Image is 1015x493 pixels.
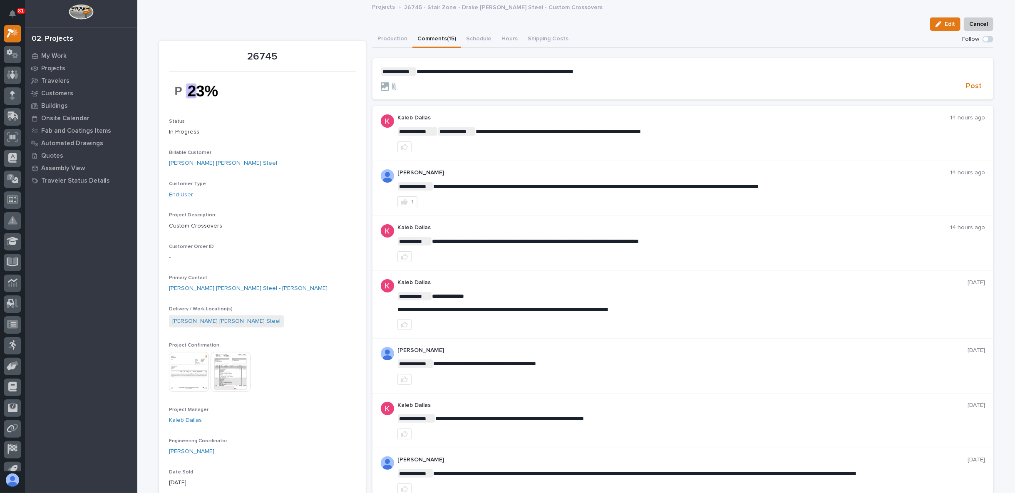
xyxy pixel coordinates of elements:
p: [DATE] [968,279,985,286]
a: Projects [25,62,137,74]
button: 1 [397,196,417,207]
a: Traveler Status Details [25,174,137,187]
p: Projects [41,65,65,72]
a: End User [169,191,193,199]
p: My Work [41,52,67,60]
p: 14 hours ago [950,169,985,176]
p: [PERSON_NAME] [397,169,950,176]
img: Workspace Logo [69,4,93,20]
img: 0WPBM22oBpaxZYuFUYHcoVorqy7p5YUlqEHxUEKzPUc [169,77,231,105]
a: [PERSON_NAME] [169,447,214,456]
button: Hours [496,31,523,48]
a: Quotes [25,149,137,162]
a: Automated Drawings [25,137,137,149]
button: Edit [930,17,960,31]
p: Follow [962,36,979,43]
button: Cancel [964,17,993,31]
span: Cancel [969,19,988,29]
span: Primary Contact [169,275,207,280]
p: Assembly View [41,165,85,172]
p: 26745 - Stair Zone - Drake [PERSON_NAME] Steel - Custom Crossovers [405,2,603,11]
button: Comments (15) [412,31,461,48]
p: - [169,253,356,262]
img: ACg8ocJFQJZtOpq0mXhEl6L5cbQXDkmdPAf0fdoBPnlMfqfX=s96-c [381,402,394,415]
p: Travelers [41,77,69,85]
a: [PERSON_NAME] [PERSON_NAME] Steel [172,317,280,326]
a: [PERSON_NAME] [PERSON_NAME] Steel - [PERSON_NAME] [169,284,328,293]
button: Notifications [4,5,21,22]
button: like this post [397,429,412,439]
a: My Work [25,50,137,62]
p: [PERSON_NAME] [397,347,968,354]
span: Date Sold [169,470,193,475]
p: [DATE] [968,402,985,409]
p: Automated Drawings [41,140,103,147]
span: Status [169,119,185,124]
p: Onsite Calendar [41,115,89,122]
p: Quotes [41,152,63,160]
div: Notifications81 [10,10,21,23]
p: Kaleb Dallas [397,279,968,286]
button: Schedule [461,31,496,48]
span: Edit [945,20,955,28]
p: Custom Crossovers [169,222,356,230]
p: Traveler Status Details [41,177,110,185]
span: Post [966,82,982,91]
span: Delivery / Work Location(s) [169,307,233,312]
a: Buildings [25,99,137,112]
p: Customers [41,90,73,97]
img: AD_cMMROVhewrCPqdu1DyWElRfTPtaMDIZb0Cz2p22wkP4SfGmFYCmSpR4ubGkS2JiFWMw9FE42fAOOw7Djl2MNBNTCFnhXYx... [381,456,394,470]
p: [DATE] [968,456,985,463]
a: Travelers [25,74,137,87]
span: Billable Customer [169,150,211,155]
p: 26745 [169,51,356,63]
p: [DATE] [968,347,985,354]
p: Fab and Coatings Items [41,127,111,135]
button: Shipping Costs [523,31,573,48]
div: 02. Projects [32,35,73,44]
span: Engineering Coordinator [169,438,227,443]
span: Project Manager [169,407,208,412]
a: Customers [25,87,137,99]
p: 14 hours ago [950,224,985,231]
a: Onsite Calendar [25,112,137,124]
div: 1 [411,199,414,205]
p: In Progress [169,128,356,136]
img: AD_cMMROVhewrCPqdu1DyWElRfTPtaMDIZb0Cz2p22wkP4SfGmFYCmSpR4ubGkS2JiFWMw9FE42fAOOw7Djl2MNBNTCFnhXYx... [381,347,394,360]
img: ACg8ocJFQJZtOpq0mXhEl6L5cbQXDkmdPAf0fdoBPnlMfqfX=s96-c [381,224,394,238]
p: 14 hours ago [950,114,985,121]
img: ACg8ocJFQJZtOpq0mXhEl6L5cbQXDkmdPAf0fdoBPnlMfqfX=s96-c [381,279,394,292]
span: Project Description [169,213,215,218]
a: [PERSON_NAME] [PERSON_NAME] Steel [169,159,277,168]
button: Production [372,31,412,48]
button: Post [963,82,985,91]
button: like this post [397,319,412,330]
span: Customer Order ID [169,244,214,249]
span: Customer Type [169,181,206,186]
button: like this post [397,374,412,385]
p: [DATE] [169,478,356,487]
p: 81 [18,8,24,14]
a: Assembly View [25,162,137,174]
p: Kaleb Dallas [397,224,950,231]
a: Fab and Coatings Items [25,124,137,137]
button: like this post [397,251,412,262]
span: Project Confirmation [169,343,219,348]
button: like this post [397,141,412,152]
p: Kaleb Dallas [397,402,968,409]
button: users-avatar [4,471,21,489]
p: [PERSON_NAME] [397,456,968,463]
p: Buildings [41,102,68,110]
a: Projects [372,2,395,11]
img: ACg8ocJFQJZtOpq0mXhEl6L5cbQXDkmdPAf0fdoBPnlMfqfX=s96-c [381,114,394,128]
p: Kaleb Dallas [397,114,950,121]
a: Kaleb Dallas [169,416,202,425]
img: AOh14GjpcA6ydKGAvwfezp8OhN30Q3_1BHk5lQOeczEvCIoEuGETHm2tT-JUDAHyqffuBe4ae2BInEDZwLlH3tcCd_oYlV_i4... [381,169,394,183]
